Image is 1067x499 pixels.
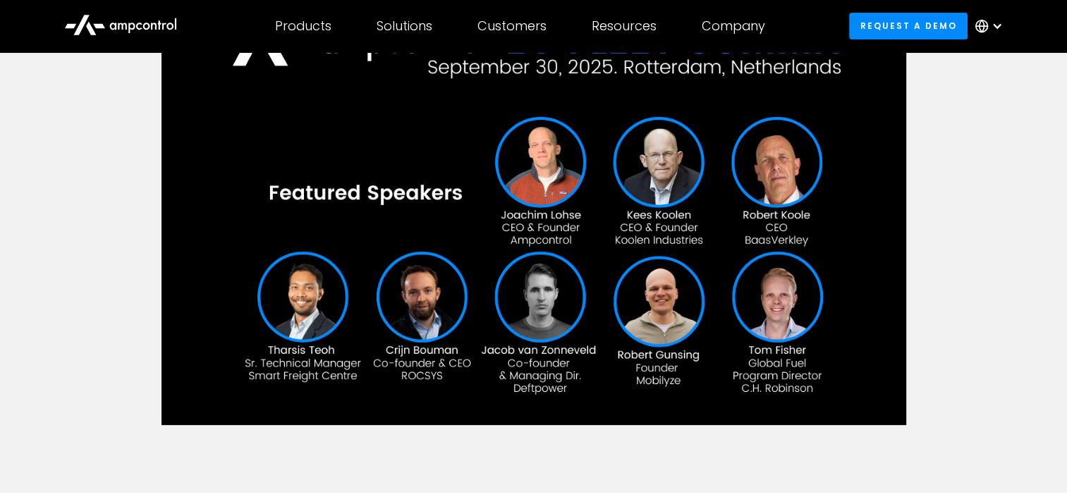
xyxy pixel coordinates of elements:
[849,13,968,39] a: Request a demo
[377,18,432,34] div: Solutions
[592,18,657,34] div: Resources
[702,18,765,34] div: Company
[275,18,331,34] div: Products
[477,18,547,34] div: Customers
